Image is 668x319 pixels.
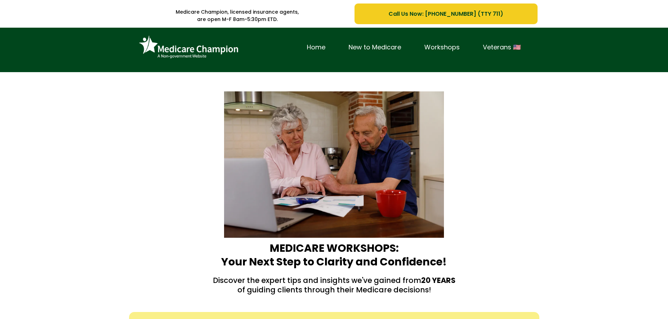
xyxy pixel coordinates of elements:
a: Workshops [413,42,471,53]
p: Discover the expert tips and insights we've gained from [131,276,538,285]
img: Brand Logo [136,33,241,62]
strong: Your Next Step to Clarity and Confidence! [221,254,447,269]
strong: 20 YEARS [421,275,456,285]
p: of guiding clients through their Medicare decisions! [131,285,538,294]
a: Veterans 🇺🇸 [471,42,532,53]
a: New to Medicare [337,42,413,53]
p: are open M-F 8am-5:30pm ETD. [131,16,344,23]
strong: MEDICARE WORKSHOPS: [270,241,399,256]
a: Call Us Now: 1-833-823-1990 (TTY 711) [355,4,537,24]
p: Medicare Champion, licensed insurance agents, [131,8,344,16]
a: Home [295,42,337,53]
span: Call Us Now: [PHONE_NUMBER] (TTY 711) [389,9,503,18]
